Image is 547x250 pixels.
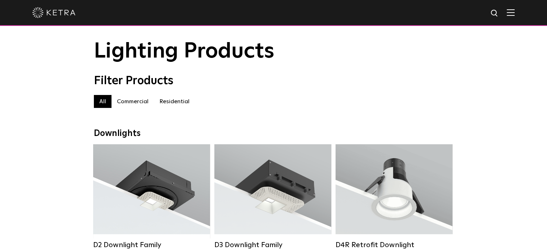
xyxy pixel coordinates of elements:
[336,144,452,249] a: D4R Retrofit Downlight Lumen Output:800Colors:White / BlackBeam Angles:15° / 25° / 40° / 60°Watta...
[507,9,515,16] img: Hamburger%20Nav.svg
[94,74,453,88] div: Filter Products
[214,241,331,249] div: D3 Downlight Family
[154,95,195,108] label: Residential
[336,241,452,249] div: D4R Retrofit Downlight
[94,128,453,139] div: Downlights
[490,9,499,18] img: search icon
[94,41,274,62] span: Lighting Products
[111,95,154,108] label: Commercial
[93,241,210,249] div: D2 Downlight Family
[94,95,111,108] label: All
[214,144,331,249] a: D3 Downlight Family Lumen Output:700 / 900 / 1100Colors:White / Black / Silver / Bronze / Paintab...
[93,144,210,249] a: D2 Downlight Family Lumen Output:1200Colors:White / Black / Gloss Black / Silver / Bronze / Silve...
[32,7,76,18] img: ketra-logo-2019-white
